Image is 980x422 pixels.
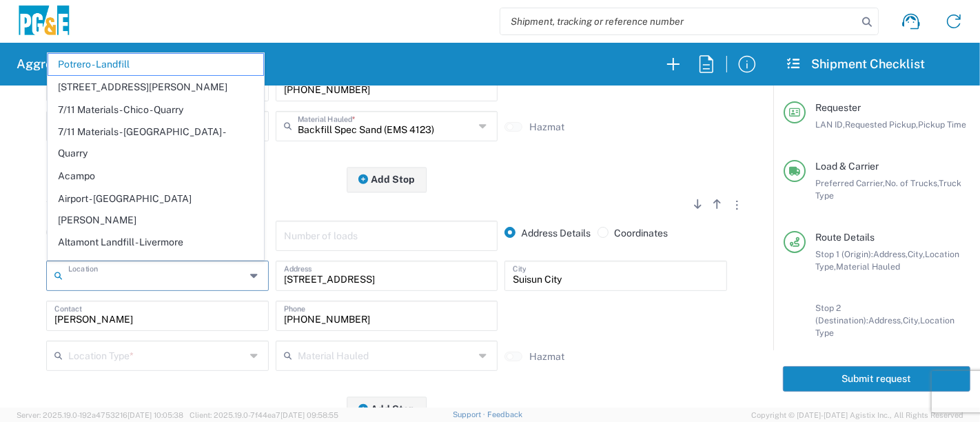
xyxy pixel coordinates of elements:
span: Copyright © [DATE]-[DATE] Agistix Inc., All Rights Reserved [751,409,963,421]
span: LAN ID, [815,119,845,130]
span: 7/11 Materials - Chico - Quarry [48,99,264,121]
span: Requester [815,102,861,113]
label: Address Details [504,227,591,239]
span: Address, [868,315,903,325]
label: Hazmat [529,350,564,363]
button: Submit request [783,366,970,392]
span: Address, [873,249,908,259]
span: No. of Trucks, [885,178,939,188]
h2: Shipment Checklist [786,56,925,72]
span: [STREET_ADDRESS][PERSON_NAME] [48,77,264,98]
span: Airport - [GEOGRAPHIC_DATA][PERSON_NAME] [48,188,264,231]
span: City, [908,249,925,259]
input: Shipment, tracking or reference number [500,8,857,34]
button: Add Stop [347,167,427,192]
span: Stop 1 (Origin): [815,249,873,259]
span: American Canyon [48,254,264,276]
span: Acampo [48,165,264,187]
span: Stop 2 (Destination): [815,303,868,325]
a: Feedback [487,410,522,419]
a: Support [453,410,487,419]
span: [DATE] 09:58:55 [280,411,338,419]
span: Pickup Time [918,119,966,130]
span: City, [903,315,920,325]
h2: Aggregate & Spoils Shipment Request [17,56,239,72]
label: Hazmat [529,121,564,133]
span: Preferred Carrier, [815,178,885,188]
label: Coordinates [598,227,668,239]
span: Client: 2025.19.0-7f44ea7 [190,411,338,419]
span: Route Details [815,232,875,243]
span: Requested Pickup, [845,119,918,130]
span: Load & Carrier [815,161,879,172]
span: Material Hauled [836,261,900,272]
span: Altamont Landfill - Livermore [48,232,264,253]
button: Add Stop [347,396,427,422]
span: Server: 2025.19.0-192a4753216 [17,411,183,419]
img: pge [17,6,72,38]
span: [DATE] 10:05:38 [127,411,183,419]
span: 7/11 Materials - [GEOGRAPHIC_DATA] - Quarry [48,121,264,164]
